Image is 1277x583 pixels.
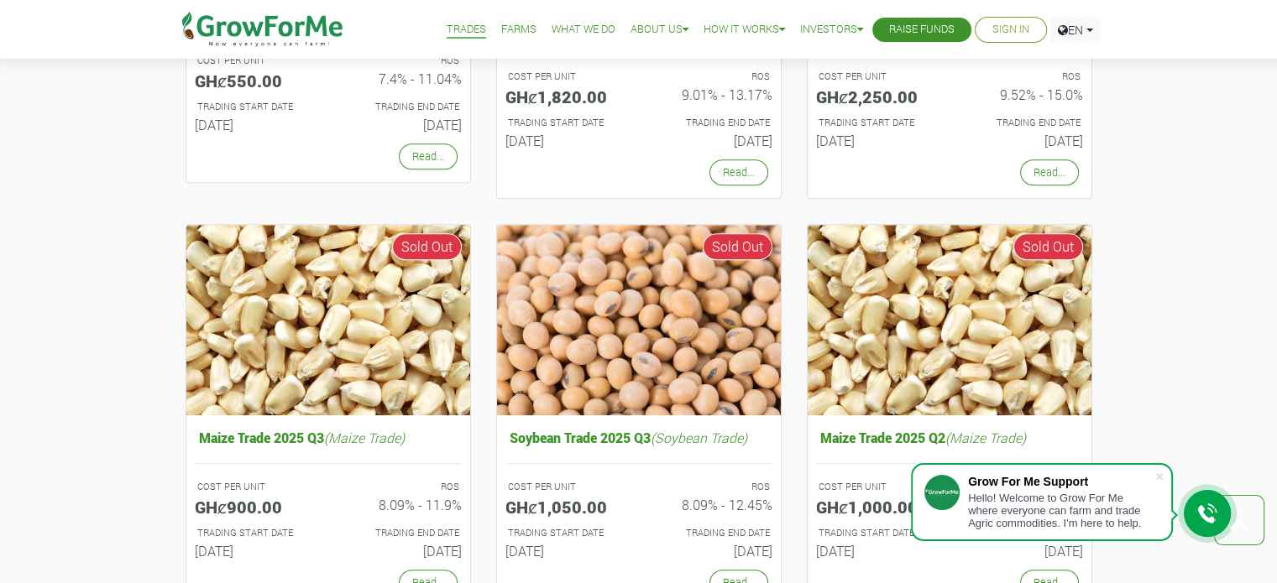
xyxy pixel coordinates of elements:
a: Raise Funds [889,21,955,39]
a: Read... [399,143,458,169]
h5: Maize Trade 2025 Q2 [816,425,1083,450]
p: Estimated Trading Start Date [508,526,624,540]
a: How it Works [704,21,785,39]
h5: Soybean Trade 2025 Q3 [505,425,772,450]
p: ROS [654,480,770,494]
h6: [DATE] [505,543,626,559]
p: Estimated Trading End Date [654,526,770,540]
h5: GHȼ1,820.00 [505,86,626,107]
p: Estimated Trading End Date [343,526,459,540]
p: Estimated Trading End Date [654,116,770,130]
h5: GHȼ900.00 [195,497,316,517]
a: Maize Trade 2025 Q3(Maize Trade) COST PER UNIT GHȼ900.00 ROS 8.09% - 11.9% TRADING START DATE [DA... [195,425,462,565]
h5: Maize Trade 2025 Q3 [195,425,462,450]
p: ROS [965,70,1081,84]
h5: GHȼ1,050.00 [505,497,626,517]
h5: GHȼ2,250.00 [816,86,937,107]
p: COST PER UNIT [197,54,313,68]
a: Investors [800,21,863,39]
p: COST PER UNIT [508,480,624,494]
img: growforme image [497,225,781,415]
i: (Maize Trade) [324,429,405,446]
span: Sold Out [1013,233,1083,260]
a: Trades [447,21,486,39]
h5: GHȼ550.00 [195,70,316,91]
div: Grow For Me Support [968,475,1154,488]
span: Sold Out [703,233,772,260]
p: ROS [343,54,459,68]
h6: [DATE] [816,543,937,559]
p: Estimated Trading Start Date [819,116,934,130]
i: (Maize Trade) [945,429,1026,446]
p: COST PER UNIT [819,70,934,84]
img: growforme image [808,225,1091,415]
h6: [DATE] [652,543,772,559]
h6: 8.09% - 12.45% [652,497,772,513]
h6: 9.01% - 13.17% [652,86,772,102]
h6: 7.4% - 11.04% [341,70,462,86]
h6: [DATE] [962,133,1083,148]
h6: [DATE] [195,543,316,559]
i: (Soybean Trade) [651,429,747,446]
p: Estimated Trading End Date [965,116,1081,130]
p: Estimated Trading Start Date [508,116,624,130]
a: Soybean Trade 2025 Q3(Soybean Trade) COST PER UNIT GHȼ1,050.00 ROS 8.09% - 12.45% TRADING START D... [505,425,772,565]
h6: [DATE] [341,117,462,133]
a: About Us [631,21,688,39]
a: Read... [709,159,768,185]
h6: [DATE] [652,133,772,148]
span: Sold Out [392,233,462,260]
p: COST PER UNIT [508,70,624,84]
h6: 8.09% - 11.9% [341,497,462,513]
p: ROS [343,480,459,494]
h6: [DATE] [505,133,626,148]
div: Hello! Welcome to Grow For Me where everyone can farm and trade Agric commodities. I'm here to help. [968,492,1154,529]
h6: [DATE] [962,543,1083,559]
p: Estimated Trading Start Date [819,526,934,540]
a: Farms [501,21,536,39]
h5: GHȼ1,000.00 [816,497,937,517]
a: Maize Trade 2025 Q2(Maize Trade) COST PER UNIT GHȼ1,000.00 ROS 5.43% - 12.86% TRADING START DATE ... [816,425,1083,565]
h6: [DATE] [816,133,937,148]
a: Read... [1020,159,1079,185]
a: EN [1050,17,1101,43]
p: Estimated Trading Start Date [197,100,313,114]
a: What We Do [552,21,615,39]
p: COST PER UNIT [819,480,934,494]
p: Estimated Trading Start Date [197,526,313,540]
img: growforme image [186,225,470,415]
p: ROS [654,70,770,84]
h6: 9.52% - 15.0% [962,86,1083,102]
h6: [DATE] [341,543,462,559]
a: Sign In [992,21,1029,39]
h6: [DATE] [195,117,316,133]
p: COST PER UNIT [197,480,313,494]
p: Estimated Trading End Date [343,100,459,114]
